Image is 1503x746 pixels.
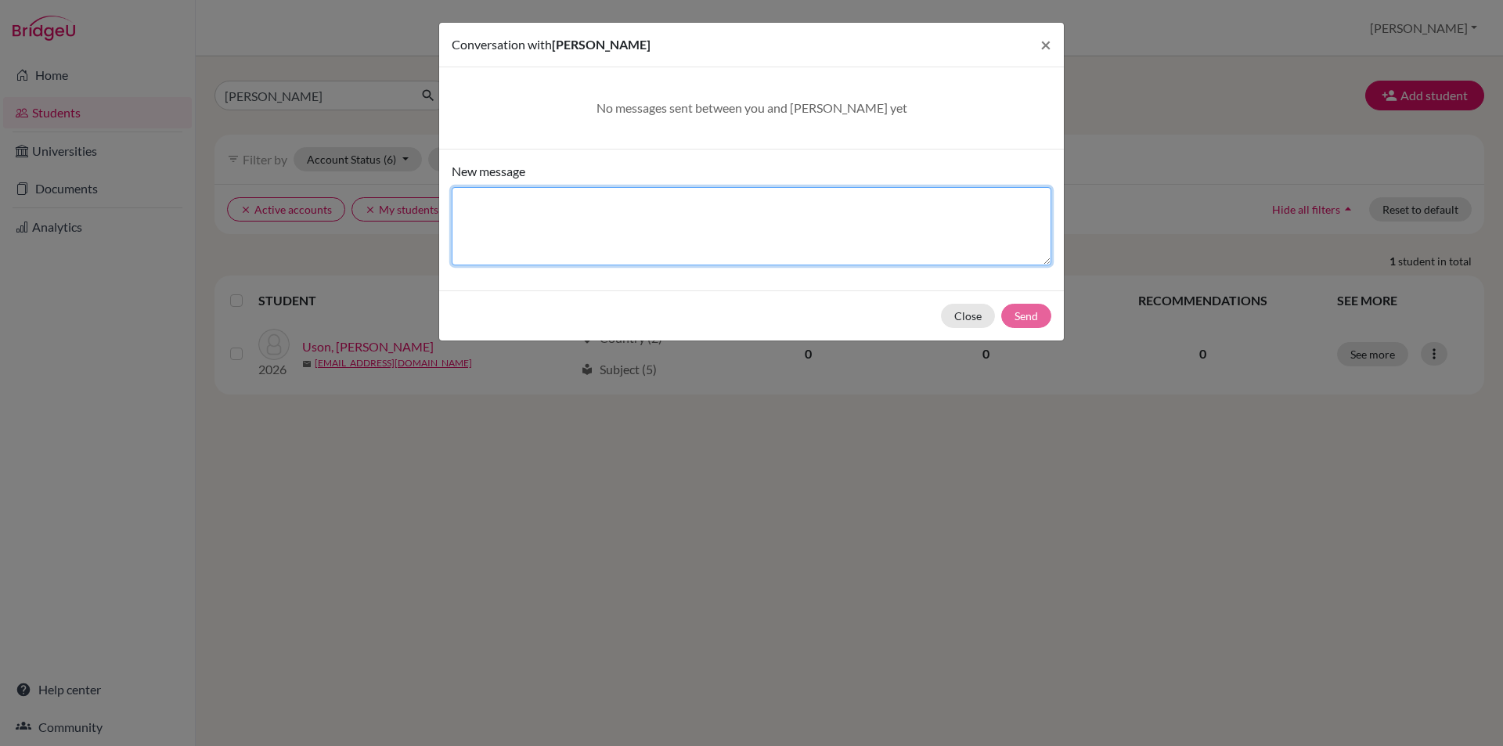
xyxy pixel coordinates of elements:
span: [PERSON_NAME] [552,37,651,52]
span: × [1040,33,1051,56]
label: New message [452,162,525,181]
button: Close [941,304,995,328]
div: No messages sent between you and [PERSON_NAME] yet [470,99,1033,117]
button: Close [1028,23,1064,67]
span: Conversation with [452,37,552,52]
button: Send [1001,304,1051,328]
